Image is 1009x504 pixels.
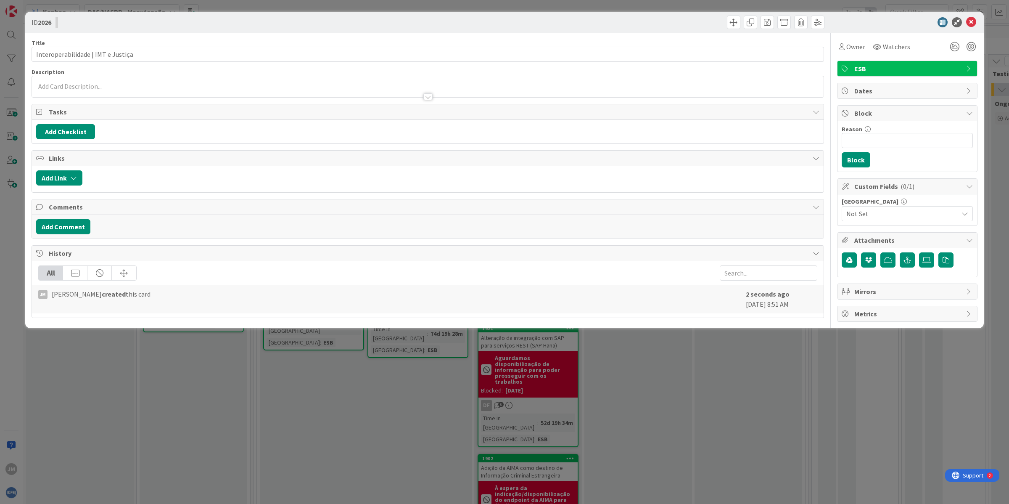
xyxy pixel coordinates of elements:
span: Tasks [49,107,808,117]
span: ID [32,17,51,27]
div: [DATE] 8:51 AM [746,289,817,309]
b: 2 seconds ago [746,290,790,298]
label: Reason [842,125,862,133]
span: History [49,248,808,258]
span: ( 0/1 ) [901,182,914,191]
span: Custom Fields [854,181,962,191]
span: Not Set [846,208,954,220]
span: Mirrors [854,286,962,297]
span: Watchers [883,42,910,52]
span: Attachments [854,235,962,245]
span: Comments [49,202,808,212]
span: ESB [854,64,962,74]
div: [GEOGRAPHIC_DATA] [842,199,973,204]
span: Owner [846,42,865,52]
label: Title [32,39,45,47]
span: Dates [854,86,962,96]
span: Links [49,153,808,163]
div: JM [38,290,48,299]
button: Add Checklist [36,124,95,139]
div: All [39,266,63,280]
b: 2026 [38,18,51,27]
input: Search... [720,265,817,281]
span: Block [854,108,962,118]
b: created [102,290,126,298]
div: 2 [44,3,46,10]
button: Block [842,152,870,167]
button: Add Link [36,170,82,186]
span: Metrics [854,309,962,319]
span: [PERSON_NAME] this card [52,289,151,299]
input: type card name here... [32,47,824,62]
span: Support [18,1,38,11]
button: Add Comment [36,219,90,234]
span: Description [32,68,64,76]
